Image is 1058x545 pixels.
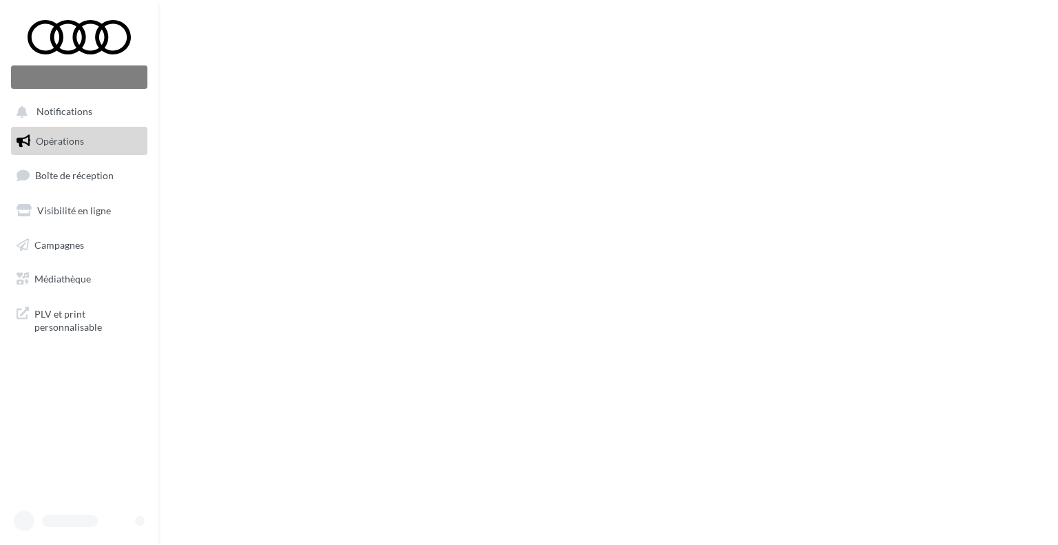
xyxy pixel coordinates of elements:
a: Médiathèque [8,265,150,294]
a: Opérations [8,127,150,156]
span: Notifications [37,106,92,118]
a: Visibilité en ligne [8,196,150,225]
span: Médiathèque [34,273,91,285]
a: PLV et print personnalisable [8,299,150,340]
span: Boîte de réception [35,169,114,181]
a: Boîte de réception [8,161,150,190]
div: Nouvelle campagne [11,65,147,89]
span: Visibilité en ligne [37,205,111,216]
span: Campagnes [34,238,84,250]
a: Campagnes [8,231,150,260]
span: Opérations [36,135,84,147]
span: PLV et print personnalisable [34,305,142,334]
